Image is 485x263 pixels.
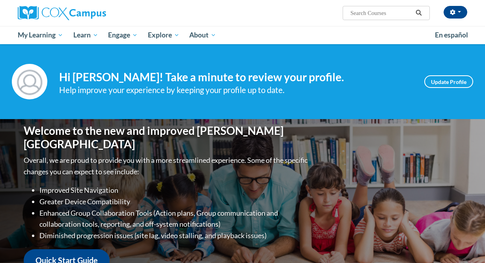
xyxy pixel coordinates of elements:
[39,207,310,230] li: Enhanced Group Collaboration Tools (Action plans, Group communication and collaboration tools, re...
[18,30,63,40] span: My Learning
[103,26,143,44] a: Engage
[413,8,425,18] button: Search
[185,26,222,44] a: About
[189,30,216,40] span: About
[424,75,473,88] a: Update Profile
[444,6,467,19] button: Account Settings
[24,124,310,151] h1: Welcome to the new and improved [PERSON_NAME][GEOGRAPHIC_DATA]
[39,230,310,241] li: Diminished progression issues (site lag, video stalling, and playback issues)
[39,196,310,207] li: Greater Device Compatibility
[435,31,468,39] span: En español
[108,30,138,40] span: Engage
[350,8,413,18] input: Search Courses
[148,30,179,40] span: Explore
[18,6,106,20] img: Cox Campus
[24,155,310,177] p: Overall, we are proud to provide you with a more streamlined experience. Some of the specific cha...
[73,30,98,40] span: Learn
[12,64,47,99] img: Profile Image
[13,26,68,44] a: My Learning
[59,84,412,97] div: Help improve your experience by keeping your profile up to date.
[453,231,479,257] iframe: Button to launch messaging window
[12,26,473,44] div: Main menu
[430,27,473,43] a: En español
[59,71,412,84] h4: Hi [PERSON_NAME]! Take a minute to review your profile.
[68,26,103,44] a: Learn
[18,6,160,20] a: Cox Campus
[39,185,310,196] li: Improved Site Navigation
[143,26,185,44] a: Explore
